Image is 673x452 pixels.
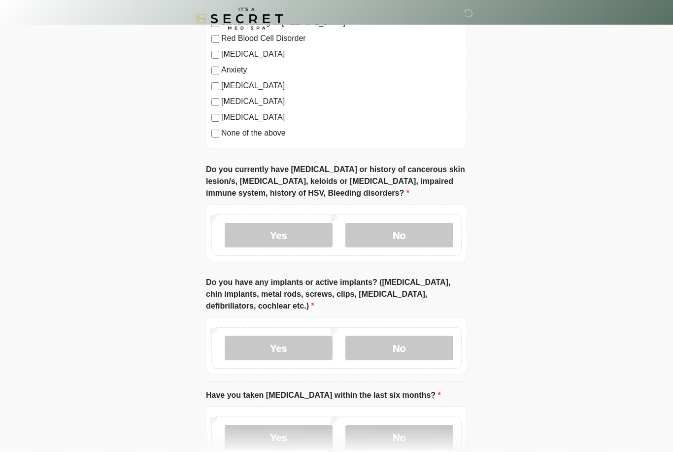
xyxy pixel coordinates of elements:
label: Have you taken [MEDICAL_DATA] within the last six months? [206,389,441,401]
input: Red Blood Cell Disorder [211,35,219,43]
input: [MEDICAL_DATA] [211,82,219,90]
label: Do you currently have [MEDICAL_DATA] or history of cancerous skin lesion/s, [MEDICAL_DATA], keloi... [206,164,467,199]
input: [MEDICAL_DATA] [211,51,219,59]
label: Yes [225,336,333,360]
label: No [345,223,453,247]
label: Yes [225,223,333,247]
label: Red Blood Cell Disorder [221,33,462,44]
label: No [345,425,453,450]
img: It's A Secret Med Spa Logo [196,7,283,30]
label: Yes [225,425,333,450]
label: [MEDICAL_DATA] [221,80,462,92]
input: [MEDICAL_DATA] [211,98,219,106]
label: No [345,336,453,360]
label: [MEDICAL_DATA] [221,96,462,107]
label: None of the above [221,127,462,139]
label: Anxiety [221,64,462,76]
input: Anxiety [211,67,219,74]
label: [MEDICAL_DATA] [221,111,462,123]
label: Do you have any implants or active implants? ([MEDICAL_DATA], chin implants, metal rods, screws, ... [206,277,467,312]
input: [MEDICAL_DATA] [211,114,219,122]
label: [MEDICAL_DATA] [221,48,462,60]
input: None of the above [211,130,219,138]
